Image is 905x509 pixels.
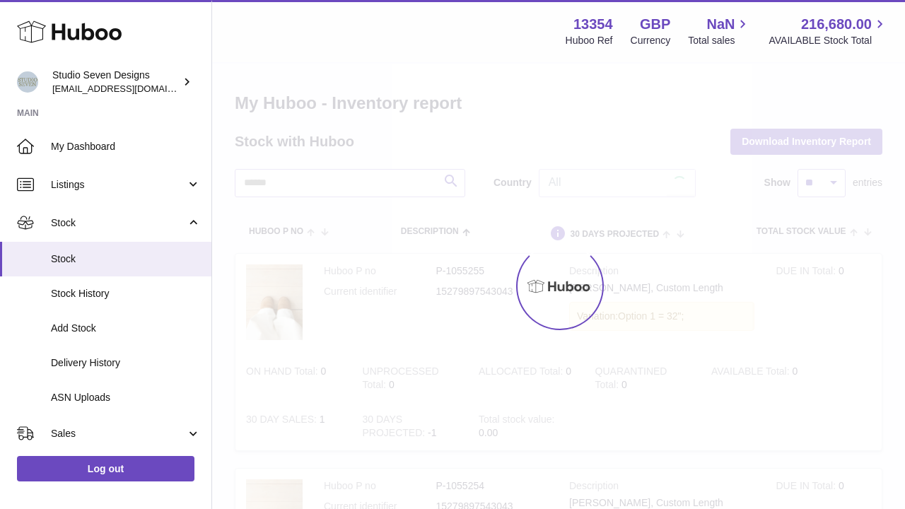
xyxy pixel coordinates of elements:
div: Currency [631,34,671,47]
span: ASN Uploads [51,391,201,404]
strong: 13354 [573,15,613,34]
span: Delivery History [51,356,201,370]
span: Listings [51,178,186,192]
span: My Dashboard [51,140,201,153]
span: Stock History [51,287,201,300]
span: Stock [51,216,186,230]
a: Log out [17,456,194,481]
img: contact.studiosevendesigns@gmail.com [17,71,38,93]
span: Stock [51,252,201,266]
span: [EMAIL_ADDRESS][DOMAIN_NAME] [52,83,208,94]
span: NaN [706,15,735,34]
a: NaN Total sales [688,15,751,47]
span: Add Stock [51,322,201,335]
div: Huboo Ref [566,34,613,47]
span: 216,680.00 [801,15,872,34]
span: AVAILABLE Stock Total [769,34,888,47]
div: Studio Seven Designs [52,69,180,95]
a: 216,680.00 AVAILABLE Stock Total [769,15,888,47]
span: Sales [51,427,186,440]
span: Total sales [688,34,751,47]
strong: GBP [640,15,670,34]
